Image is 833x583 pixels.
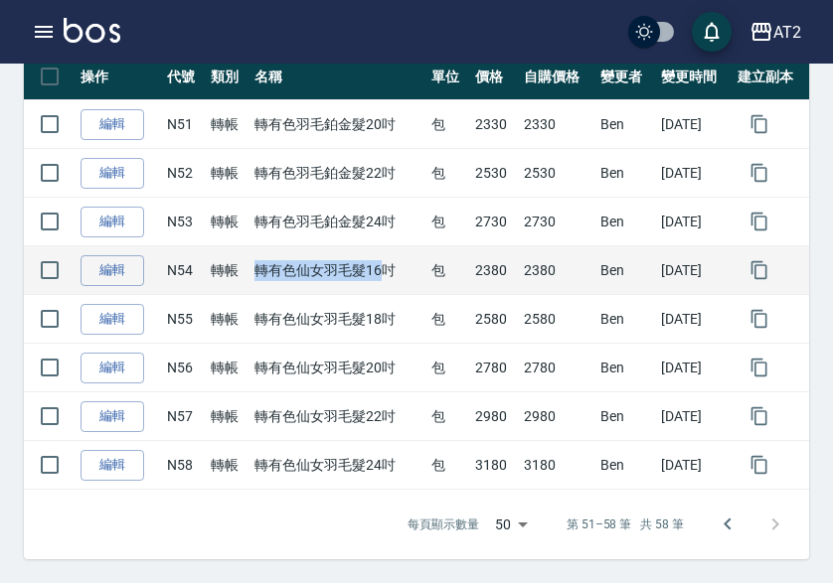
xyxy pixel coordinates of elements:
td: 2980 [470,392,519,441]
th: 操作 [76,54,162,100]
p: 每頁顯示數量 [408,515,479,533]
td: 轉帳 [206,392,250,441]
img: Logo [64,18,120,43]
td: 轉有色羽毛鉑金髮20吋 [250,100,425,149]
td: 2530 [470,149,519,198]
td: 包 [426,246,470,295]
th: 變更者 [595,54,656,100]
td: 2980 [519,392,595,441]
td: 轉帳 [206,344,250,392]
td: 轉帳 [206,149,250,198]
a: 編輯 [81,304,144,335]
th: 自購價格 [519,54,595,100]
div: AT2 [773,20,801,45]
td: 包 [426,100,470,149]
th: 價格 [470,54,519,100]
p: 第 51–58 筆 共 58 筆 [567,515,684,533]
td: N56 [162,344,206,392]
a: 編輯 [81,109,144,140]
td: N55 [162,295,206,344]
div: 50 [487,498,535,551]
td: N58 [162,441,206,490]
td: Ben [595,392,656,441]
td: 2330 [470,100,519,149]
button: Go to previous page [704,501,751,548]
th: 變更時間 [656,54,733,100]
td: 轉帳 [206,441,250,490]
td: Ben [595,344,656,392]
td: N51 [162,100,206,149]
td: 轉有色羽毛鉑金髮22吋 [250,149,425,198]
button: AT2 [742,12,809,53]
a: 編輯 [81,353,144,383]
td: 轉帳 [206,100,250,149]
td: 2380 [470,246,519,295]
td: Ben [595,100,656,149]
td: N52 [162,149,206,198]
td: 2730 [470,198,519,246]
th: 建立副本 [733,54,809,100]
td: 轉帳 [206,295,250,344]
td: 3180 [519,441,595,490]
td: N53 [162,198,206,246]
td: [DATE] [656,149,733,198]
a: 編輯 [81,401,144,432]
a: 編輯 [81,207,144,237]
a: 編輯 [81,450,144,481]
td: 轉有色仙女羽毛髮24吋 [250,441,425,490]
td: 包 [426,441,470,490]
td: 包 [426,295,470,344]
td: N54 [162,246,206,295]
td: Ben [595,246,656,295]
td: [DATE] [656,100,733,149]
th: 單位 [426,54,470,100]
td: 包 [426,149,470,198]
th: 名稱 [250,54,425,100]
td: 2580 [519,295,595,344]
td: [DATE] [656,441,733,490]
td: 轉帳 [206,198,250,246]
td: 包 [426,198,470,246]
td: 轉有色羽毛鉑金髮24吋 [250,198,425,246]
a: 編輯 [81,255,144,286]
td: [DATE] [656,246,733,295]
td: 2780 [470,344,519,392]
td: 轉有色仙女羽毛髮20吋 [250,344,425,392]
td: 2530 [519,149,595,198]
td: [DATE] [656,392,733,441]
td: 2330 [519,100,595,149]
a: 編輯 [81,158,144,189]
td: 包 [426,392,470,441]
td: 轉帳 [206,246,250,295]
td: N57 [162,392,206,441]
td: Ben [595,295,656,344]
td: [DATE] [656,295,733,344]
th: 代號 [162,54,206,100]
button: save [692,12,732,52]
td: Ben [595,149,656,198]
td: [DATE] [656,198,733,246]
th: 類別 [206,54,250,100]
td: Ben [595,198,656,246]
td: 包 [426,344,470,392]
td: Ben [595,441,656,490]
td: 轉有色仙女羽毛髮16吋 [250,246,425,295]
td: 2780 [519,344,595,392]
td: 3180 [470,441,519,490]
td: 轉有色仙女羽毛髮18吋 [250,295,425,344]
td: 2730 [519,198,595,246]
td: 2580 [470,295,519,344]
td: [DATE] [656,344,733,392]
td: 轉有色仙女羽毛髮22吋 [250,392,425,441]
td: 2380 [519,246,595,295]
